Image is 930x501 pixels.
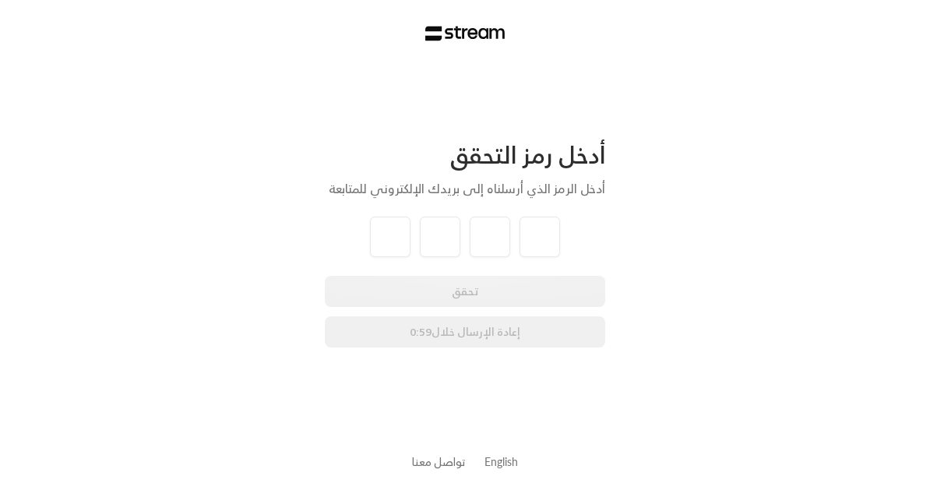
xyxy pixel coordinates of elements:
[412,453,466,470] button: تواصل معنا
[325,179,605,198] div: أدخل الرمز الذي أرسلناه إلى بريدك الإلكتروني للمتابعة
[425,26,506,41] img: Stream Logo
[412,452,466,471] a: تواصل معنا
[325,140,605,170] div: أدخل رمز التحقق
[484,447,518,476] a: English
